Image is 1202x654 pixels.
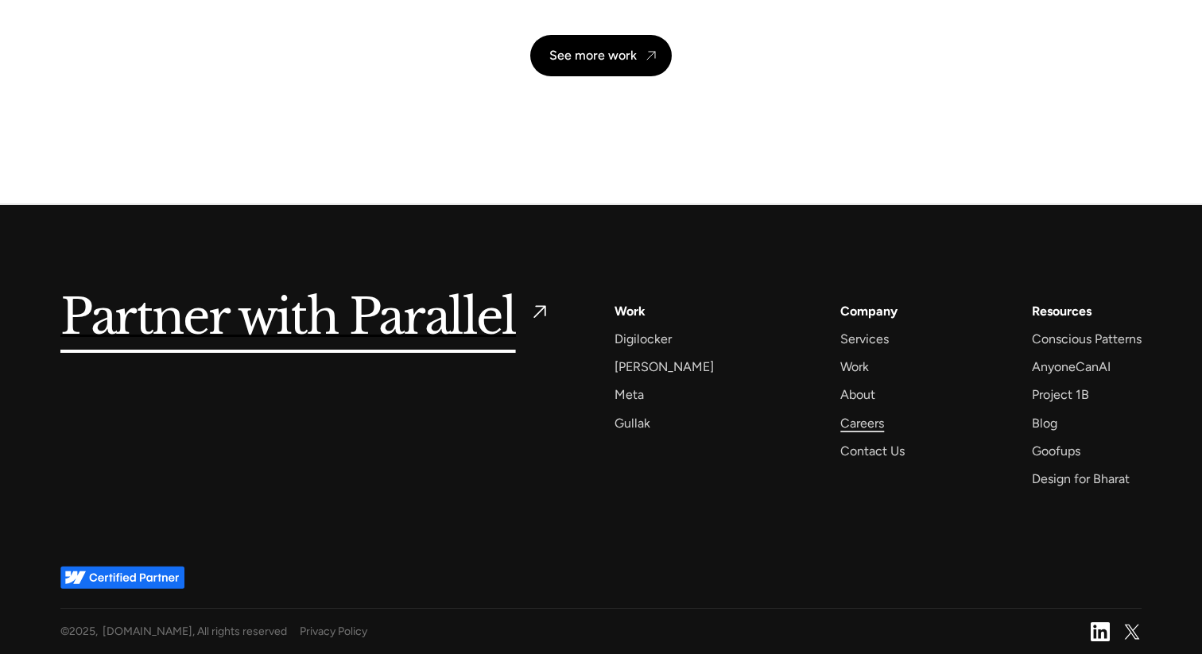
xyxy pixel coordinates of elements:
[840,300,898,322] a: Company
[615,384,644,405] a: Meta
[840,356,869,377] a: Work
[60,621,287,641] div: © , [DOMAIN_NAME], All rights reserved
[615,356,714,377] a: [PERSON_NAME]
[615,412,650,434] a: Gullak
[615,300,646,322] a: Work
[840,412,884,434] a: Careers
[1032,328,1142,350] a: Conscious Patterns
[1032,356,1111,377] a: AnyoneCanAI
[300,621,1078,641] a: Privacy Policy
[840,440,905,462] a: Contact Us
[60,300,516,337] h5: Partner with Parallel
[615,328,672,350] a: Digilocker
[530,35,672,76] a: See more work
[69,625,95,638] span: 2025
[549,48,637,63] div: See more work
[1032,384,1089,405] a: Project 1B
[60,300,551,337] a: Partner with Parallel
[840,328,889,350] a: Services
[1032,300,1091,322] div: Resources
[840,384,875,405] a: About
[1032,412,1057,434] a: Blog
[1032,468,1130,490] a: Design for Bharat
[1032,440,1080,462] a: Goofups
